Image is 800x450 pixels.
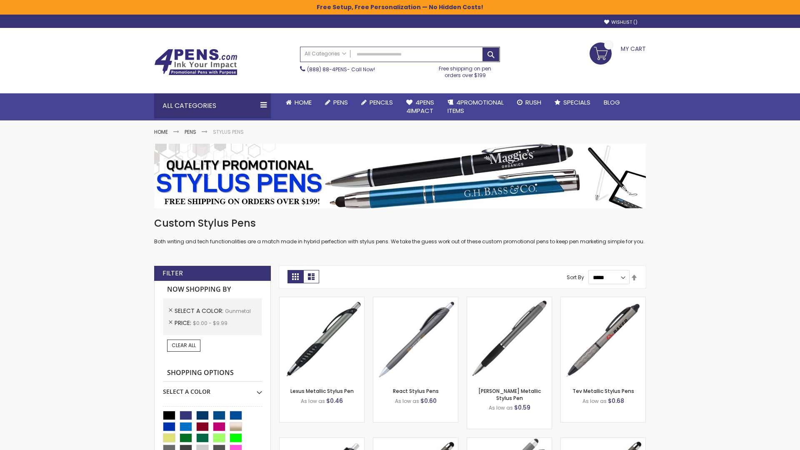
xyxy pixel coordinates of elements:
[154,128,168,135] a: Home
[326,397,343,405] span: $0.46
[373,297,458,304] a: React Stylus Pens-Gunmetal
[154,217,646,245] div: Both writing and tech functionalities are a match made in hybrid perfection with stylus pens. We ...
[301,397,325,405] span: As low as
[395,397,419,405] span: As low as
[608,397,624,405] span: $0.68
[563,98,590,107] span: Specials
[163,382,262,396] div: Select A Color
[279,93,318,112] a: Home
[290,387,354,395] a: Lexus Metallic Stylus Pen
[400,93,441,120] a: 4Pens4impact
[548,93,597,112] a: Specials
[467,297,552,382] img: Lory Metallic Stylus Pen-Gunmetal
[561,297,645,382] img: Tev Metallic Stylus Pens-Gunmetal
[489,404,513,411] span: As low as
[467,297,552,304] a: Lory Metallic Stylus Pen-Gunmetal
[373,297,458,382] img: React Stylus Pens-Gunmetal
[167,340,200,351] a: Clear All
[582,397,607,405] span: As low as
[318,93,355,112] a: Pens
[280,297,364,382] img: Lexus Metallic Stylus Pen-Gunmetal
[175,319,193,327] span: Price
[561,297,645,304] a: Tev Metallic Stylus Pens-Gunmetal
[406,98,434,115] span: 4Pens 4impact
[154,217,646,230] h1: Custom Stylus Pens
[604,98,620,107] span: Blog
[225,307,251,315] span: Gunmetal
[604,19,637,25] a: Wishlist
[305,50,346,57] span: All Categories
[175,307,225,315] span: Select A Color
[393,387,439,395] a: React Stylus Pens
[373,437,458,445] a: Islander Softy Metallic Gel Pen with Stylus-Gunmetal
[355,93,400,112] a: Pencils
[467,437,552,445] a: Cali Custom Stylus Gel pen-Gunmetal
[185,128,196,135] a: Pens
[597,93,627,112] a: Blog
[447,98,504,115] span: 4PROMOTIONAL ITEMS
[154,49,237,75] img: 4Pens Custom Pens and Promotional Products
[163,281,262,298] strong: Now Shopping by
[307,66,347,73] a: (888) 88-4PENS
[162,269,183,278] strong: Filter
[172,342,196,349] span: Clear All
[280,297,364,304] a: Lexus Metallic Stylus Pen-Gunmetal
[370,98,393,107] span: Pencils
[441,93,510,120] a: 4PROMOTIONALITEMS
[420,397,437,405] span: $0.60
[510,93,548,112] a: Rush
[287,270,303,283] strong: Grid
[572,387,634,395] a: Tev Metallic Stylus Pens
[307,66,375,73] span: - Call Now!
[193,320,227,327] span: $0.00 - $9.99
[567,274,584,281] label: Sort By
[525,98,541,107] span: Rush
[478,387,541,401] a: [PERSON_NAME] Metallic Stylus Pen
[154,93,271,118] div: All Categories
[430,62,500,79] div: Free shipping on pen orders over $199
[154,144,646,208] img: Stylus Pens
[514,403,530,412] span: $0.59
[561,437,645,445] a: Islander Softy Metallic Gel Pen with Stylus - ColorJet Imprint-Gunmetal
[333,98,348,107] span: Pens
[213,128,244,135] strong: Stylus Pens
[300,47,350,61] a: All Categories
[280,437,364,445] a: Souvenir® Anthem Stylus Pen-Gunmetal
[163,364,262,382] strong: Shopping Options
[295,98,312,107] span: Home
